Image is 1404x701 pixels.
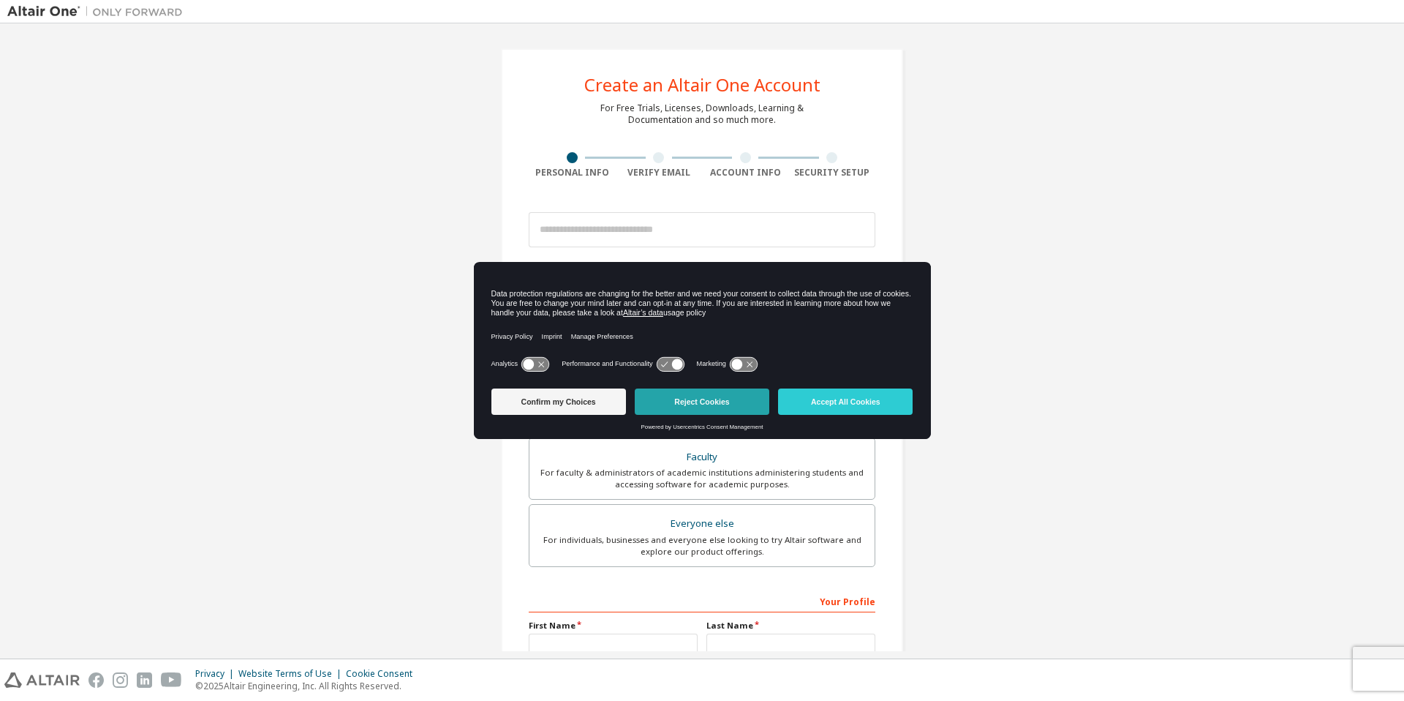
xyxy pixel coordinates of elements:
div: Everyone else [538,514,866,534]
div: For faculty & administrators of academic institutions administering students and accessing softwa... [538,467,866,490]
img: youtube.svg [161,672,182,688]
div: Account Info [702,167,789,179]
div: Website Terms of Use [238,668,346,680]
div: Your Profile [529,589,875,612]
div: Privacy [195,668,238,680]
div: For Free Trials, Licenses, Downloads, Learning & Documentation and so much more. [600,102,804,126]
label: First Name [529,620,698,631]
div: Create an Altair One Account [584,76,820,94]
div: For individuals, businesses and everyone else looking to try Altair software and explore our prod... [538,534,866,558]
div: Personal Info [529,167,616,179]
label: Last Name [706,620,875,631]
p: © 2025 Altair Engineering, Inc. All Rights Reserved. [195,680,421,692]
img: linkedin.svg [137,672,152,688]
div: Verify Email [616,167,703,179]
img: altair_logo.svg [4,672,80,688]
div: Cookie Consent [346,668,421,680]
img: Altair One [7,4,190,19]
img: instagram.svg [113,672,128,688]
div: Security Setup [789,167,876,179]
div: Faculty [538,447,866,468]
img: facebook.svg [88,672,104,688]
